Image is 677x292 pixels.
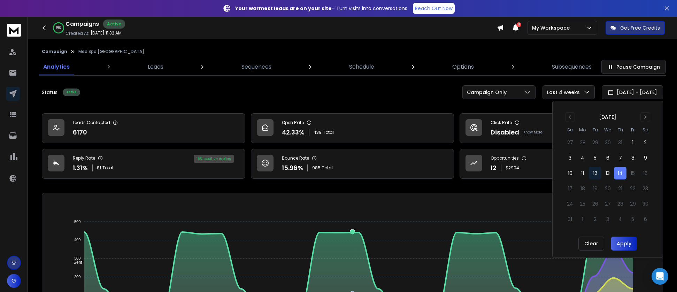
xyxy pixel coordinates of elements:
[601,60,666,74] button: Pause Campaign
[7,24,21,37] img: logo
[639,136,652,149] button: 2
[614,126,626,133] th: Thursday
[102,165,113,171] span: Total
[576,136,589,149] button: 28
[91,30,122,36] p: [DATE] 11:32 AM
[66,20,99,28] h1: Campaigns
[63,89,80,96] div: Active
[491,163,497,173] p: 12
[413,3,455,14] a: Reach Out Now
[611,237,637,251] button: Apply
[74,256,80,260] tspan: 300
[614,152,626,164] button: 7
[460,149,663,179] a: Opportunities12$2904
[467,89,509,96] p: Campaign Only
[589,152,601,164] button: 5
[7,274,21,288] button: G
[601,126,614,133] th: Wednesday
[42,149,245,179] a: Reply Rate1.31%81Total15% positive replies
[194,155,234,163] div: 15 % positive replies
[564,136,576,149] button: 27
[42,49,67,54] button: Campaign
[564,167,576,179] button: 10
[68,260,82,265] span: Sent
[652,268,668,285] div: Open Intercom Messenger
[73,155,95,161] p: Reply Rate
[576,152,589,164] button: 4
[506,165,519,171] p: $ 2904
[322,165,333,171] span: Total
[602,85,663,99] button: [DATE] - [DATE]
[606,21,665,35] button: Get Free Credits
[516,22,521,27] span: 11
[97,165,101,171] span: 81
[323,130,334,135] span: Total
[640,112,650,122] button: Go to next month
[415,5,453,12] p: Reach Out Now
[148,63,163,71] p: Leads
[614,167,626,179] button: 14
[314,130,322,135] span: 439
[564,152,576,164] button: 3
[282,128,305,137] p: 42.33 %
[491,128,519,137] p: Disabled
[532,24,572,31] p: My Workspace
[282,155,309,161] p: Bounce Rate
[552,63,592,71] p: Subsequences
[639,152,652,164] button: 9
[601,152,614,164] button: 6
[589,126,601,133] th: Tuesday
[599,114,616,121] div: [DATE]
[251,149,454,179] a: Bounce Rate15.96%985Total
[312,165,321,171] span: 985
[73,120,110,125] p: Leads Contacted
[237,59,276,75] a: Sequences
[144,59,168,75] a: Leads
[345,59,378,75] a: Schedule
[576,126,589,133] th: Monday
[564,126,576,133] th: Sunday
[349,63,374,71] p: Schedule
[448,59,478,75] a: Options
[626,136,639,149] button: 1
[626,126,639,133] th: Friday
[576,167,589,179] button: 11
[241,63,271,71] p: Sequences
[452,63,474,71] p: Options
[42,113,245,143] a: Leads Contacted6170
[589,167,601,179] button: 12
[103,20,125,29] div: Active
[56,26,61,30] p: 98 %
[282,163,303,173] p: 15.96 %
[39,59,74,75] a: Analytics
[614,136,626,149] button: 31
[73,128,87,137] p: 6170
[282,120,304,125] p: Open Rate
[523,130,543,135] p: Know More
[42,89,59,96] p: Status:
[601,167,614,179] button: 13
[78,49,144,54] p: Med Spa [GEOGRAPHIC_DATA]
[626,152,639,164] button: 8
[235,5,407,12] p: – Turn visits into conversations
[491,155,519,161] p: Opportunities
[565,112,575,122] button: Go to previous month
[548,59,596,75] a: Subsequences
[251,113,454,143] a: Open Rate42.33%439Total
[74,220,80,224] tspan: 500
[460,113,663,143] a: Click RateDisabledKnow More
[589,136,601,149] button: 29
[601,136,614,149] button: 30
[73,163,88,173] p: 1.31 %
[66,31,89,36] p: Created At:
[74,238,80,242] tspan: 400
[74,275,80,279] tspan: 200
[43,63,70,71] p: Analytics
[491,120,512,125] p: Click Rate
[639,126,652,133] th: Saturday
[620,24,660,31] p: Get Free Credits
[547,89,583,96] p: Last 4 weeks
[235,5,332,12] strong: Your warmest leads are on your site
